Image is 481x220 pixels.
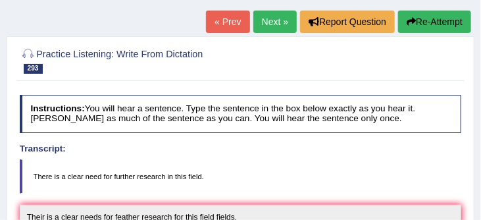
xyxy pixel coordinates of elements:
span: 293 [24,64,43,74]
b: Instructions: [30,103,84,113]
blockquote: There is a clear need for further research in this field. [20,159,462,194]
button: Re-Attempt [398,11,471,33]
button: Report Question [300,11,395,33]
h4: You will hear a sentence. Type the sentence in the box below exactly as you hear it. [PERSON_NAME... [20,95,462,132]
h2: Practice Listening: Write From Dictation [20,46,293,74]
a: « Prev [206,11,249,33]
h4: Transcript: [20,144,462,154]
a: Next » [253,11,297,33]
